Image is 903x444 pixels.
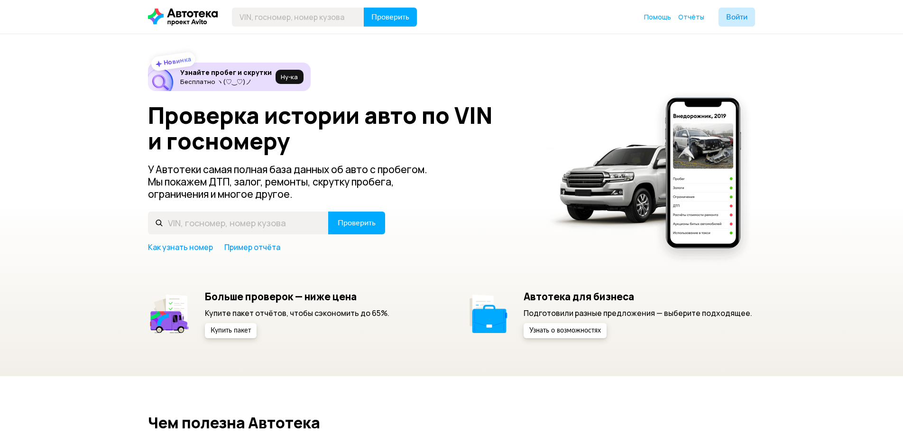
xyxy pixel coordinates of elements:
[364,8,417,27] button: Проверить
[180,68,272,77] h6: Узнайте пробег и скрутки
[232,8,364,27] input: VIN, госномер, номер кузова
[211,327,251,334] span: Купить пакет
[148,102,534,154] h1: Проверка истории авто по VIN и госномеру
[338,219,376,227] span: Проверить
[678,12,704,22] a: Отчёты
[678,12,704,21] span: Отчёты
[180,78,272,85] p: Бесплатно ヽ(♡‿♡)ノ
[224,242,280,252] a: Пример отчёта
[328,212,385,234] button: Проверить
[726,13,747,21] span: Войти
[163,55,192,67] strong: Новинка
[281,73,298,81] span: Ну‑ка
[205,308,389,318] p: Купите пакет отчётов, чтобы сэкономить до 65%.
[371,13,409,21] span: Проверить
[524,290,752,303] h5: Автотека для бизнеса
[719,8,755,27] button: Войти
[644,12,671,21] span: Помощь
[524,323,607,338] button: Узнать о возможностях
[644,12,671,22] a: Помощь
[205,323,257,338] button: Купить пакет
[148,163,443,200] p: У Автотеки самая полная база данных об авто с пробегом. Мы покажем ДТП, залог, ремонты, скрутку п...
[148,414,755,431] h2: Чем полезна Автотека
[529,327,601,334] span: Узнать о возможностях
[148,212,329,234] input: VIN, госномер, номер кузова
[148,242,213,252] a: Как узнать номер
[205,290,389,303] h5: Больше проверок — ниже цена
[524,308,752,318] p: Подготовили разные предложения — выберите подходящее.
